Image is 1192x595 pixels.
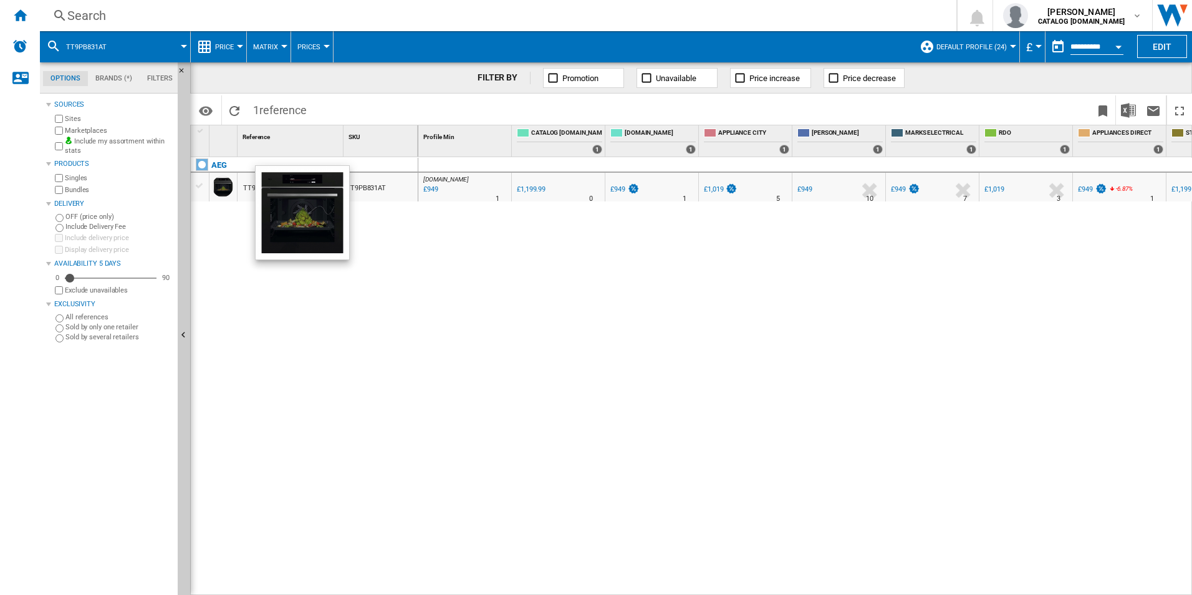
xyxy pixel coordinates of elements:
[1003,3,1028,28] img: profile.jpg
[55,127,63,135] input: Marketplaces
[65,185,173,195] label: Bundles
[259,104,307,117] span: reference
[610,185,625,193] div: £949
[1057,193,1060,205] div: Delivery Time : 3 days
[1045,34,1070,59] button: md-calendar
[253,31,284,62] button: Matrix
[65,245,173,254] label: Display delivery price
[966,145,976,154] div: 1 offers sold by MARKS ELECTRICAL
[65,137,72,144] img: mysite-bg-18x18.png
[888,125,979,157] div: MARKS ELECTRICAL 1 offers sold by MARKS ELECTRICAL
[346,125,418,145] div: SKU Sort None
[1092,128,1163,139] span: APPLIANCES DIRECT
[66,31,119,62] button: TT9PB831AT
[247,95,313,122] span: 1
[779,145,789,154] div: 1 offers sold by APPLIANCE CITY
[1150,193,1154,205] div: Delivery Time : 1 day
[1090,95,1115,125] button: Bookmark this report
[212,125,237,145] div: Sort None
[515,183,546,196] div: £1,199.99
[1121,103,1136,118] img: excel-24x24.png
[718,128,789,139] span: APPLIANCE CITY
[346,125,418,145] div: Sort None
[297,43,320,51] span: Prices
[905,128,976,139] span: MARKS ELECTRICAL
[963,193,967,205] div: Delivery Time : 7 days
[12,39,27,54] img: alerts-logo.svg
[1060,145,1070,154] div: 1 offers sold by RDO
[55,246,63,254] input: Display delivery price
[1026,31,1039,62] button: £
[421,125,511,145] div: Profile Min Sort None
[215,31,240,62] button: Price
[795,125,885,157] div: [PERSON_NAME] 1 offers sold by JOHN LEWIS
[608,183,640,196] div: £949
[222,95,247,125] button: Reload
[65,173,173,183] label: Singles
[140,71,180,86] md-tab-item: Filters
[52,273,62,283] div: 0
[65,114,173,123] label: Sites
[749,74,800,83] span: Price increase
[1107,34,1130,56] button: Open calendar
[908,183,920,194] img: promotionV3.png
[240,125,343,145] div: Reference Sort None
[65,222,173,231] label: Include Delivery Fee
[65,272,156,284] md-slider: Availability
[65,312,173,322] label: All references
[982,125,1072,157] div: RDO 1 offers sold by RDO
[65,332,173,342] label: Sold by several retailers
[421,183,438,196] div: Last updated : Thursday, 14 August 2025 10:01
[55,138,63,154] input: Include my assortment within stats
[1115,183,1122,198] i: %
[240,125,343,145] div: Sort None
[843,74,896,83] span: Price decrease
[725,183,738,194] img: promotionV3.png
[1137,35,1187,58] button: Edit
[54,299,173,309] div: Exclusivity
[704,185,723,193] div: £1,019
[178,62,193,85] button: Hide
[517,185,546,193] div: £1,199.99
[1141,95,1166,125] button: Send this report by email
[702,183,738,196] div: £1,019
[776,193,780,205] div: Delivery Time : 5 days
[496,193,499,205] div: Delivery Time : 1 day
[55,314,64,322] input: All references
[873,145,883,154] div: 1 offers sold by JOHN LEWIS
[686,145,696,154] div: 1 offers sold by AO.COM
[1170,183,1191,196] div: £1,199
[627,183,640,194] img: promotionV3.png
[55,334,64,342] input: Sold by several retailers
[253,43,278,51] span: Matrix
[797,185,812,193] div: £949
[55,174,63,182] input: Singles
[984,185,1004,193] div: £1,019
[999,128,1070,139] span: RDO
[866,193,873,205] div: Delivery Time : 10 days
[701,125,792,157] div: APPLIANCE CITY 1 offers sold by APPLIANCE CITY
[1078,185,1093,193] div: £949
[920,31,1013,62] div: Default profile (24)
[423,133,454,140] span: Profile Min
[65,233,173,243] label: Include delivery price
[297,31,327,62] button: Prices
[1038,17,1125,26] b: CATALOG [DOMAIN_NAME]
[159,273,173,283] div: 90
[55,234,63,242] input: Include delivery price
[592,145,602,154] div: 1 offers sold by CATALOG ELECTROLUX.UK
[531,128,602,139] span: CATALOG [DOMAIN_NAME]
[55,186,63,194] input: Bundles
[637,68,718,88] button: Unavailable
[193,99,218,122] button: Options
[55,115,63,123] input: Sites
[812,128,883,139] span: [PERSON_NAME]
[243,174,305,203] div: TT9PB831AT BLACK
[65,322,173,332] label: Sold by only one retailer
[54,259,173,269] div: Availability 5 Days
[65,286,173,295] label: Exclude unavailables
